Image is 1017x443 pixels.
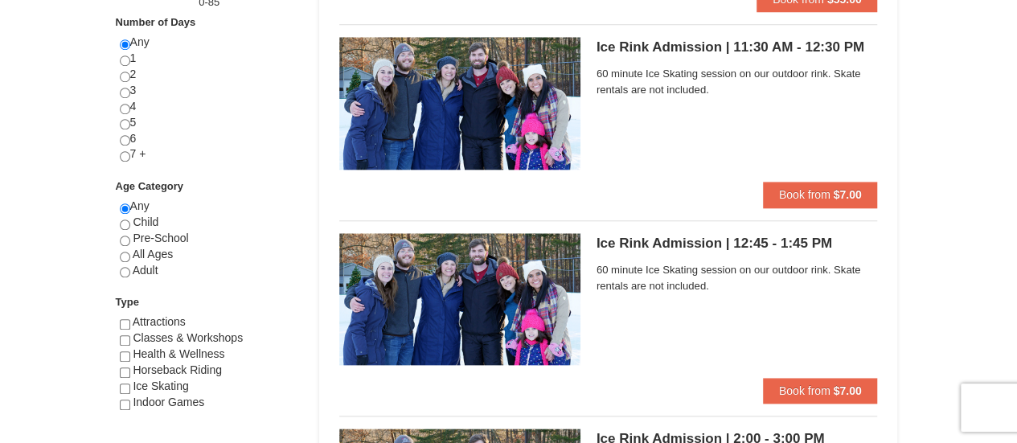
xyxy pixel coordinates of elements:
[133,331,243,344] span: Classes & Workshops
[833,188,861,201] strong: $7.00
[133,248,174,260] span: All Ages
[763,182,878,207] button: Book from $7.00
[133,396,204,408] span: Indoor Games
[133,232,188,244] span: Pre-School
[779,384,830,397] span: Book from
[133,379,188,392] span: Ice Skating
[133,315,186,328] span: Attractions
[133,347,224,360] span: Health & Wellness
[597,262,878,294] span: 60 minute Ice Skating session on our outdoor rink. Skate rentals are not included.
[133,215,158,228] span: Child
[833,384,861,397] strong: $7.00
[779,188,830,201] span: Book from
[120,199,299,294] div: Any
[116,180,184,192] strong: Age Category
[597,39,878,55] h5: Ice Rink Admission | 11:30 AM - 12:30 PM
[597,236,878,252] h5: Ice Rink Admission | 12:45 - 1:45 PM
[116,296,139,308] strong: Type
[116,16,196,28] strong: Number of Days
[133,264,158,277] span: Adult
[763,378,878,404] button: Book from $7.00
[133,363,222,376] span: Horseback Riding
[597,66,878,98] span: 60 minute Ice Skating session on our outdoor rink. Skate rentals are not included.
[339,37,580,169] img: 6775744-141-6ff3de4f.jpg
[339,233,580,365] img: 6775744-142-ce92f8cf.jpg
[120,35,299,178] div: Any 1 2 3 4 5 6 7 +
